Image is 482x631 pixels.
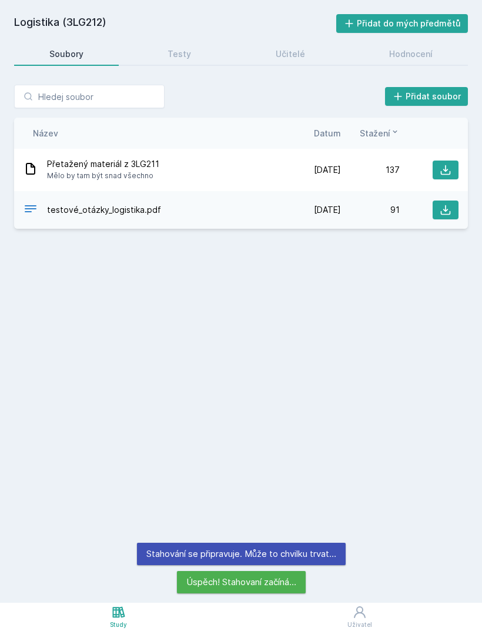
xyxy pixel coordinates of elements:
[360,127,390,139] span: Stažení
[341,204,400,216] div: 91
[276,48,305,60] div: Učitelé
[24,202,38,219] div: PDF
[341,164,400,176] div: 137
[133,42,227,66] a: Testy
[314,204,341,216] span: [DATE]
[240,42,340,66] a: Učitelé
[47,204,161,216] span: testové_otázky_logistika.pdf
[336,14,468,33] button: Přidat do mých předmětů
[177,571,306,593] div: Úspěch! Stahovaní začíná…
[14,42,119,66] a: Soubory
[389,48,433,60] div: Hodnocení
[137,543,346,565] div: Stahování se připravuje. Může to chvilku trvat…
[314,127,341,139] button: Datum
[360,127,400,139] button: Stažení
[168,48,191,60] div: Testy
[385,87,468,106] button: Přidat soubor
[33,127,58,139] button: Název
[47,170,159,182] span: Mělo by tam být snad všechno
[347,620,372,629] div: Uživatel
[49,48,83,60] div: Soubory
[14,85,165,108] input: Hledej soubor
[110,620,127,629] div: Study
[354,42,468,66] a: Hodnocení
[47,158,159,170] span: Přetažený materiál z 3LG211
[14,14,336,33] h2: Logistika (3LG212)
[314,164,341,176] span: [DATE]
